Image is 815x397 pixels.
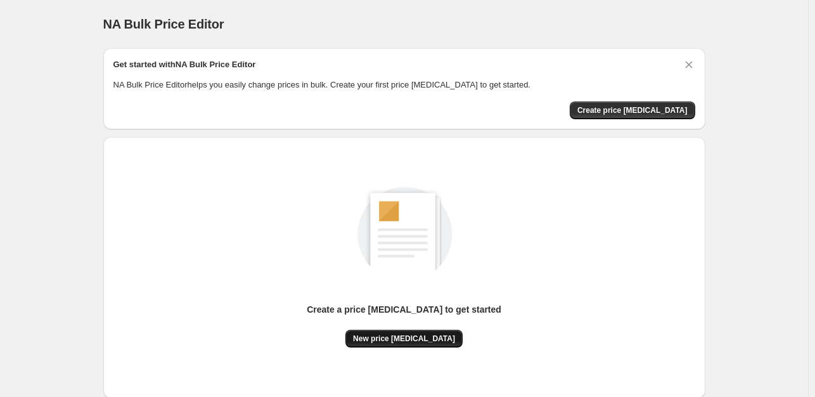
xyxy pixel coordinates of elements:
[307,303,501,316] p: Create a price [MEDICAL_DATA] to get started
[103,17,224,31] span: NA Bulk Price Editor
[683,58,695,71] button: Dismiss card
[353,334,455,344] span: New price [MEDICAL_DATA]
[345,330,463,348] button: New price [MEDICAL_DATA]
[577,105,688,115] span: Create price [MEDICAL_DATA]
[113,58,256,71] h2: Get started with NA Bulk Price Editor
[570,101,695,119] button: Create price change job
[113,79,695,91] p: NA Bulk Price Editor helps you easily change prices in bulk. Create your first price [MEDICAL_DAT...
